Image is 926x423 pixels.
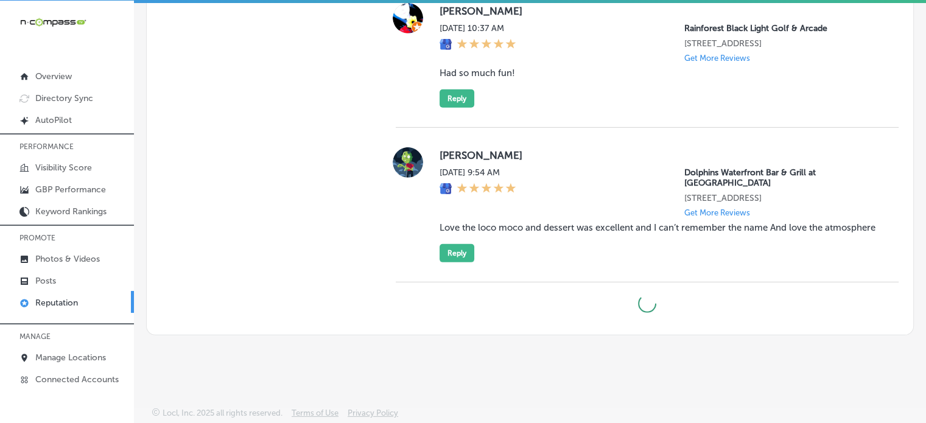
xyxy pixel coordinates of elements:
p: Manage Locations [35,352,106,363]
p: Photos & Videos [35,254,100,264]
p: 310 Lagoon Way [684,193,879,203]
label: [DATE] 10:37 AM [440,23,516,33]
p: Get More Reviews [684,54,750,63]
p: Get More Reviews [684,208,750,217]
label: [PERSON_NAME] [440,149,879,161]
p: Reputation [35,298,78,308]
p: 9129 Front Beach Rd [684,38,879,49]
button: Reply [440,244,474,262]
p: Directory Sync [35,93,93,103]
blockquote: Had so much fun! [440,68,879,79]
p: Dolphins Waterfront Bar & Grill at Cape Crossing [684,167,879,188]
label: [PERSON_NAME] [440,5,879,17]
img: 660ab0bf-5cc7-4cb8-ba1c-48b5ae0f18e60NCTV_CLogo_TV_Black_-500x88.png [19,16,86,28]
p: Overview [35,71,72,82]
p: Rainforest Black Light Golf & Arcade [684,23,879,33]
label: [DATE] 9:54 AM [440,167,516,178]
blockquote: Love the loco moco and dessert was excellent and I can’t remember the name And love the atmosphere [440,222,879,233]
p: GBP Performance [35,184,106,195]
p: AutoPilot [35,115,72,125]
p: Locl, Inc. 2025 all rights reserved. [163,408,282,418]
p: Keyword Rankings [35,206,107,217]
p: Visibility Score [35,163,92,173]
p: Connected Accounts [35,374,119,385]
div: 5 Stars [457,38,516,52]
div: 5 Stars [457,183,516,196]
button: Reply [440,89,474,108]
p: Posts [35,276,56,286]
